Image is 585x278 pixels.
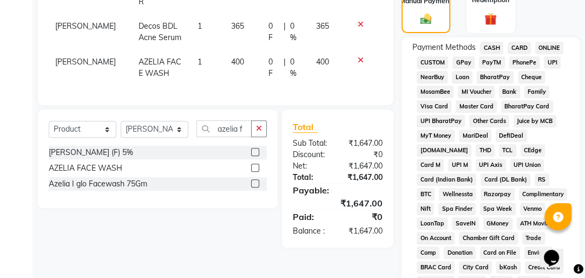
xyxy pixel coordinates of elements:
[55,21,116,31] span: [PERSON_NAME]
[417,56,448,69] span: CUSTOM
[338,160,391,172] div: ₹1,647.00
[417,115,465,127] span: UPI BharatPay
[417,173,476,186] span: Card (Indian Bank)
[338,138,391,149] div: ₹1,647.00
[496,130,527,142] span: DefiDeal
[417,12,435,25] img: _cash.svg
[544,56,561,69] span: UPI
[316,57,329,67] span: 400
[55,57,116,67] span: [PERSON_NAME]
[525,261,564,274] span: Credit Card
[285,138,338,149] div: Sub Total:
[452,71,472,83] span: Loan
[196,120,252,137] input: Search or Scan
[522,232,545,244] span: Trade
[139,57,181,78] span: AZELIA FACE WASH
[338,149,391,160] div: ₹0
[412,42,476,53] span: Payment Methods
[448,159,471,171] span: UPI M
[456,100,497,113] span: Master Card
[285,172,338,183] div: Total:
[284,56,286,79] span: |
[524,86,550,98] span: Family
[459,232,518,244] span: Chamber Gift Card
[285,197,391,210] div: ₹1,647.00
[290,21,303,43] span: 0 %
[316,21,329,31] span: 365
[293,121,318,133] span: Total
[514,115,556,127] span: Juice by MCB
[444,247,476,259] span: Donation
[524,247,554,259] span: Envision
[452,217,479,230] span: SaveIN
[480,42,503,54] span: CASH
[481,173,530,186] span: Card (DL Bank)
[338,225,391,237] div: ₹1,647.00
[417,159,444,171] span: Card M
[476,159,506,171] span: UPI Axis
[438,203,476,215] span: Spa Finder
[49,178,147,190] div: Azelia I glo Facewash 75Gm
[417,203,434,215] span: Nift
[480,203,516,215] span: Spa Week
[459,261,492,274] span: City Card
[476,144,495,157] span: THD
[417,247,439,259] span: Comp
[477,71,514,83] span: BharatPay
[285,160,338,172] div: Net:
[518,71,545,83] span: Cheque
[285,184,391,197] div: Payable:
[338,210,391,223] div: ₹0
[417,71,448,83] span: NearBuy
[481,188,515,201] span: Razorpay
[417,100,451,113] span: Visa Card
[496,261,521,274] span: bKash
[417,86,453,98] span: MosamBee
[517,217,551,230] span: ATH Movil
[231,57,244,67] span: 400
[480,247,520,259] span: Card on File
[459,130,491,142] span: MariDeal
[417,217,448,230] span: LoanTap
[481,11,501,27] img: _gift.svg
[139,21,181,42] span: Decos BDL Acne Serum
[198,21,202,31] span: 1
[268,56,279,79] span: 0 F
[290,56,303,79] span: 0 %
[549,203,567,215] span: BFL
[510,159,544,171] span: UPI Union
[501,100,553,113] span: BharatPay Card
[285,210,338,223] div: Paid:
[540,235,574,267] iframe: chat widget
[417,188,435,201] span: BTC
[198,57,202,67] span: 1
[338,172,391,183] div: ₹1,647.00
[535,42,563,54] span: ONLINE
[521,144,545,157] span: CEdge
[439,188,476,201] span: Wellnessta
[508,42,531,54] span: CARD
[519,188,568,201] span: Complimentary
[499,86,520,98] span: Bank
[509,56,540,69] span: PhonePe
[49,163,122,174] div: AZELIA FACE WASH
[417,261,455,274] span: BRAC Card
[49,147,133,158] div: [PERSON_NAME] (F) 5%
[285,149,338,160] div: Discount:
[499,144,516,157] span: TCL
[483,217,512,230] span: GMoney
[417,144,471,157] span: [DOMAIN_NAME]
[520,203,545,215] span: Venmo
[417,130,455,142] span: MyT Money
[458,86,495,98] span: MI Voucher
[469,115,509,127] span: Other Cards
[479,56,505,69] span: PayTM
[284,21,286,43] span: |
[285,225,338,237] div: Balance :
[417,232,455,244] span: On Account
[268,21,279,43] span: 0 F
[452,56,475,69] span: GPay
[231,21,244,31] span: 365
[535,173,549,186] span: RS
